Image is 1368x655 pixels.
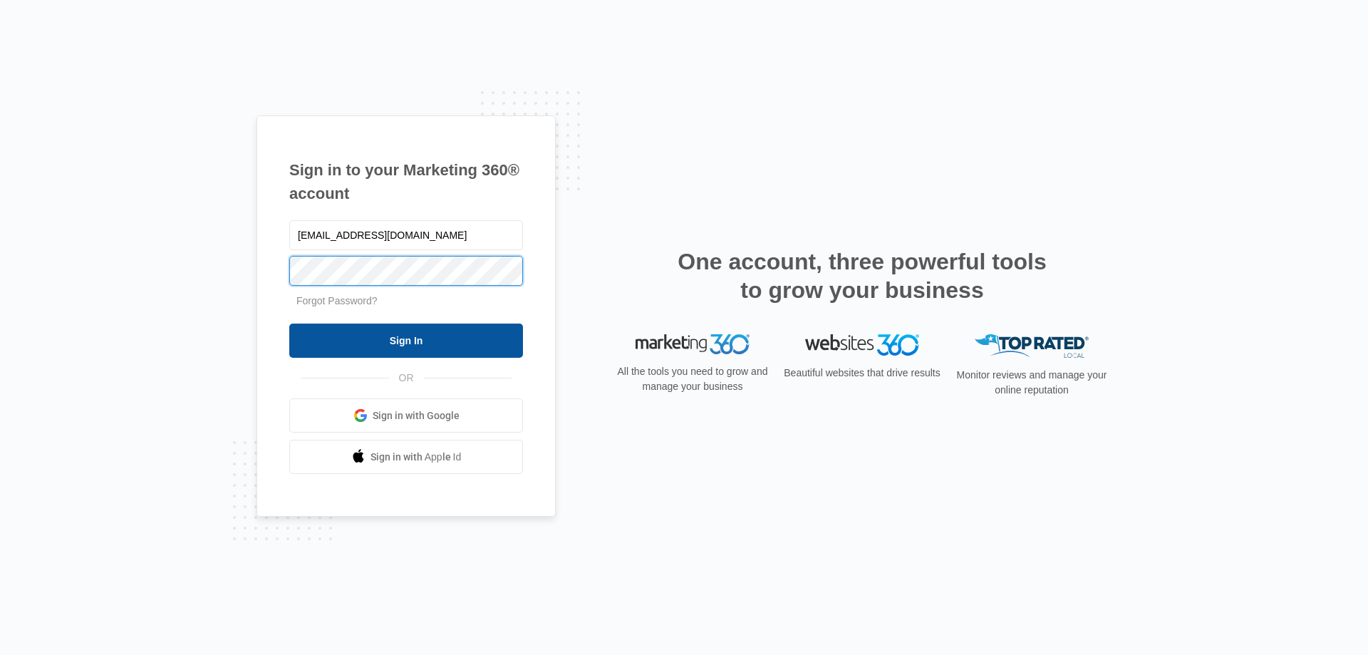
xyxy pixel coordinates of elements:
h2: One account, three powerful tools to grow your business [673,247,1051,304]
a: Sign in with Apple Id [289,440,523,474]
img: Top Rated Local [975,334,1089,358]
a: Forgot Password? [296,295,378,306]
input: Sign In [289,324,523,358]
p: All the tools you need to grow and manage your business [613,364,772,394]
a: Sign in with Google [289,398,523,433]
span: Sign in with Google [373,408,460,423]
p: Monitor reviews and manage your online reputation [952,368,1111,398]
img: Marketing 360 [636,334,750,354]
img: Websites 360 [805,334,919,355]
h1: Sign in to your Marketing 360® account [289,158,523,205]
span: Sign in with Apple Id [370,450,462,465]
p: Beautiful websites that drive results [782,366,942,381]
input: Email [289,220,523,250]
span: OR [389,371,424,386]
